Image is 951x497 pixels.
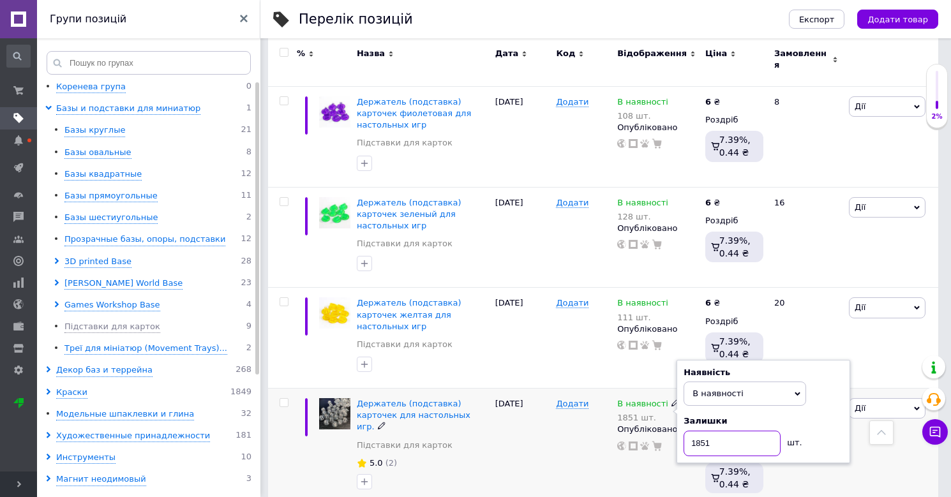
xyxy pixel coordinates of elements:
[719,235,751,258] span: 7.39%, 0.44 ₴
[64,256,131,268] div: 3D printed Base
[617,413,680,422] div: 1851 шт.
[64,278,183,290] div: [PERSON_NAME] World Base
[64,299,160,311] div: Games Workshop Base
[855,302,865,312] span: Дії
[556,97,588,107] span: Додати
[241,234,251,246] span: 12
[617,313,668,322] div: 111 шт.
[855,101,865,111] span: Дії
[556,399,588,409] span: Додати
[357,137,453,149] a: Підставки для карток
[617,198,668,211] span: В наявності
[370,458,383,468] span: 5.0
[617,212,668,221] div: 128 шт.
[855,403,865,413] span: Дії
[357,97,471,130] a: Держатель (подставка) карточек фиолетовая для настольных игр
[236,364,251,376] span: 268
[781,431,806,449] div: шт.
[927,112,947,121] div: 2%
[617,111,668,121] div: 108 шт.
[236,430,251,442] span: 181
[705,215,763,226] div: Роздріб
[705,298,711,308] b: 6
[767,187,846,288] div: 16
[556,298,588,308] span: Додати
[56,81,126,93] div: Коренева група
[922,419,948,445] button: Чат з покупцем
[705,96,720,108] div: ₴
[241,408,251,420] span: 32
[357,298,461,330] a: Держатель (подставка) карточек желтая для настольных игр
[719,466,751,489] span: 7.39%, 0.44 ₴
[357,440,453,451] a: Підставки для карток
[64,212,158,224] div: Базы шестиугольные
[617,97,668,110] span: В наявності
[246,343,251,355] span: 2
[799,15,835,24] span: Експорт
[357,399,470,431] a: Держатель (подставка) карточек для настольных игр.
[56,430,210,442] div: Художественные принадлежности
[64,321,160,333] div: Підставки для карток
[56,387,87,399] div: Краски
[56,452,116,464] div: Инструменты
[241,256,251,268] span: 28
[767,86,846,187] div: 8
[246,473,251,486] span: 3
[319,297,350,329] img: Держатель (подставка) карточек желтая для настольных игр
[357,238,453,249] a: Підставки для карток
[64,343,227,355] div: Треї для мініатюр (Movement Trays)...
[857,10,938,29] button: Додати товар
[246,81,251,93] span: 0
[693,389,744,398] span: В наявності
[64,168,142,181] div: Базы квадратные
[492,86,553,187] div: [DATE]
[705,297,720,309] div: ₴
[495,48,519,59] span: Дата
[241,168,251,181] span: 12
[64,190,158,202] div: Базы прямоугольные
[241,452,251,464] span: 10
[56,408,194,420] div: Модельные шпаклевки и глина
[246,212,251,224] span: 2
[47,51,251,75] input: Пошук по групах
[719,135,751,158] span: 7.39%, 0.44 ₴
[684,415,843,427] div: Залишки
[357,339,453,350] a: Підставки для карток
[684,367,843,378] div: Наявність
[56,473,146,486] div: Магнит неодимовый
[855,202,865,212] span: Дії
[705,197,720,209] div: ₴
[56,364,153,376] div: Декор баз и террейна
[617,399,668,412] span: В наявності
[386,458,397,468] span: (2)
[319,197,350,228] img: Держатель (подставка) карточек зеленый для настольных игр
[357,48,385,59] span: Назва
[705,114,763,126] div: Роздріб
[617,48,687,59] span: Відображення
[241,124,251,137] span: 21
[705,316,763,327] div: Роздріб
[241,278,251,290] span: 23
[705,48,727,59] span: Ціна
[705,97,711,107] b: 6
[556,48,575,59] span: Код
[705,198,711,207] b: 6
[64,147,131,159] div: Базы овальные
[556,198,588,208] span: Додати
[299,13,413,26] div: Перелік позицій
[64,234,225,246] div: Прозрачные базы, опоры, подставки
[617,424,699,435] div: Опубліковано
[297,48,305,59] span: %
[64,124,125,137] div: Базы круглые
[867,15,928,24] span: Додати товар
[246,299,251,311] span: 4
[357,198,461,230] a: Держатель (подставка) карточек зеленый для настольных игр
[246,147,251,159] span: 8
[319,398,350,429] img: Держатель (подставка) карточек для настольных игр.
[617,298,668,311] span: В наявності
[767,288,846,389] div: 20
